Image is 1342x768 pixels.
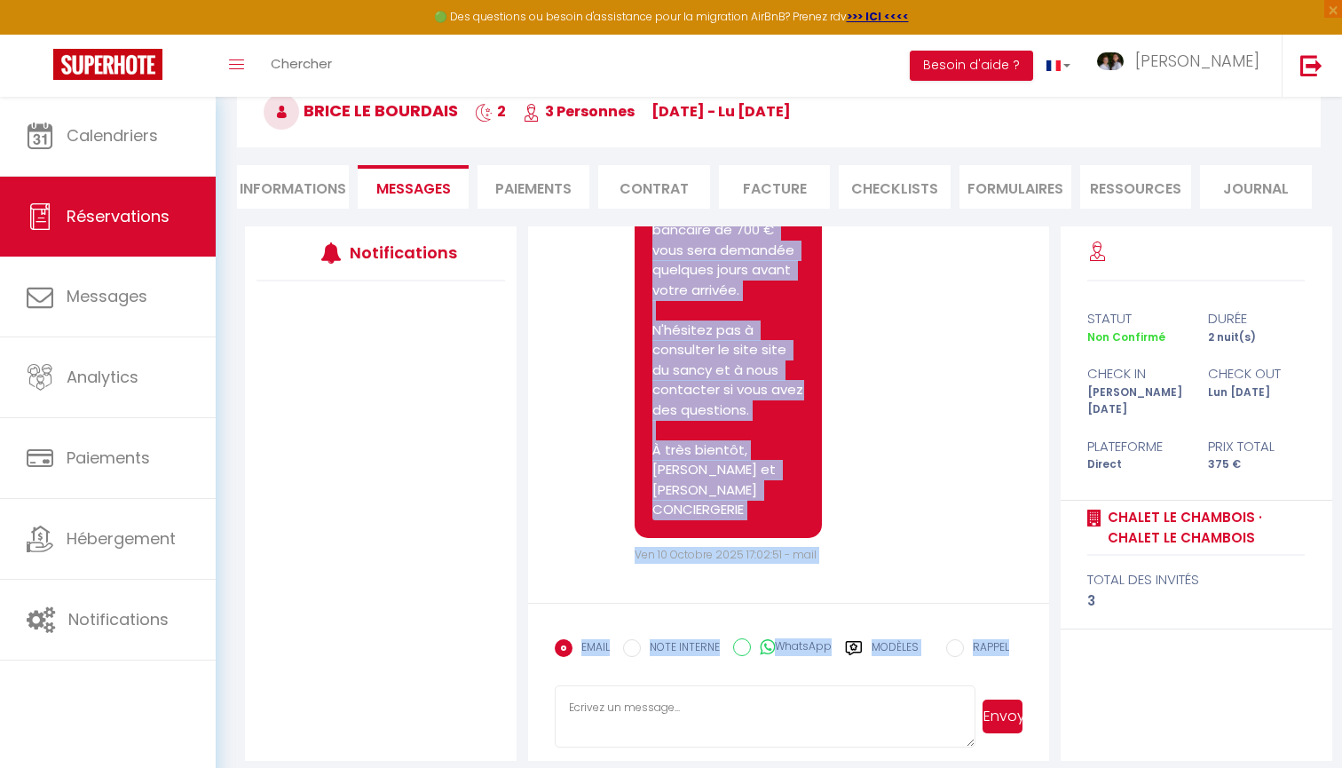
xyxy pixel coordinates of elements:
label: EMAIL [572,639,610,659]
span: Réservations [67,205,170,227]
li: FORMULAIRES [959,165,1071,209]
div: Direct [1076,456,1196,473]
span: Ven 10 Octobre 2025 17:02:51 - mail [635,547,817,562]
li: Journal [1200,165,1312,209]
span: Messages [67,285,147,307]
span: Analytics [67,366,138,388]
span: Hébergement [67,527,176,550]
span: 2 [475,101,506,122]
div: statut [1076,308,1196,329]
li: Facture [719,165,831,209]
li: Ressources [1080,165,1192,209]
img: Super Booking [53,49,162,80]
a: Chercher [257,35,345,97]
img: logout [1300,54,1322,76]
span: [DATE] - lu [DATE] [651,101,791,122]
span: [PERSON_NAME] [1135,50,1259,72]
label: WhatsApp [751,638,832,658]
label: Modèles [872,639,919,670]
button: Envoyer [983,700,1022,733]
li: Contrat [598,165,710,209]
div: 2 nuit(s) [1196,329,1317,346]
div: check in [1076,363,1196,384]
li: CHECKLISTS [839,165,951,209]
span: Paiements [67,447,150,469]
span: Notifications [68,608,169,630]
div: [PERSON_NAME] [DATE] [1076,384,1196,418]
span: Messages [376,178,451,199]
button: Besoin d'aide ? [910,51,1033,81]
a: >>> ICI <<<< [847,9,909,24]
a: Chalet Le Chambois · Chalet Le Chambois [1101,507,1305,549]
label: RAPPEL [964,639,1009,659]
span: Brice LE BOURDAIS [264,99,458,122]
div: Prix total [1196,436,1317,457]
div: Lun [DATE] [1196,384,1317,418]
div: 3 [1087,590,1305,612]
span: Non Confirmé [1087,329,1165,344]
label: NOTE INTERNE [641,639,720,659]
a: ... [PERSON_NAME] [1084,35,1282,97]
li: Paiements [478,165,589,209]
li: Informations [237,165,349,209]
span: Chercher [271,54,332,73]
div: 375 € [1196,456,1317,473]
img: ... [1097,52,1124,70]
div: durée [1196,308,1317,329]
div: total des invités [1087,569,1305,590]
span: Calendriers [67,124,158,146]
div: Plateforme [1076,436,1196,457]
h3: Notifications [350,233,454,273]
span: 3 Personnes [523,101,635,122]
div: check out [1196,363,1317,384]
